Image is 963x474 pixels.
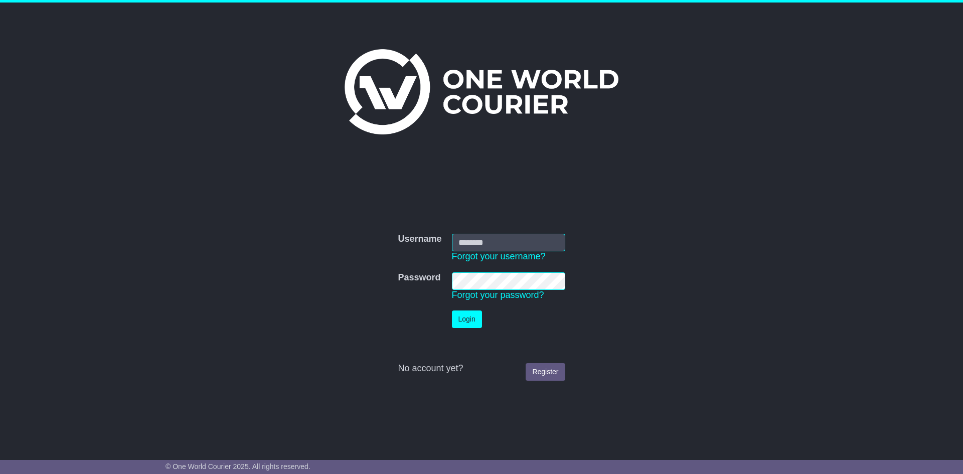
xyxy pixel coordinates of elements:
div: No account yet? [398,363,565,374]
label: Password [398,272,440,283]
a: Forgot your username? [452,251,546,261]
a: Forgot your password? [452,290,544,300]
button: Login [452,310,482,328]
img: One World [345,49,618,134]
span: © One World Courier 2025. All rights reserved. [166,462,310,470]
label: Username [398,234,441,245]
a: Register [526,363,565,381]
